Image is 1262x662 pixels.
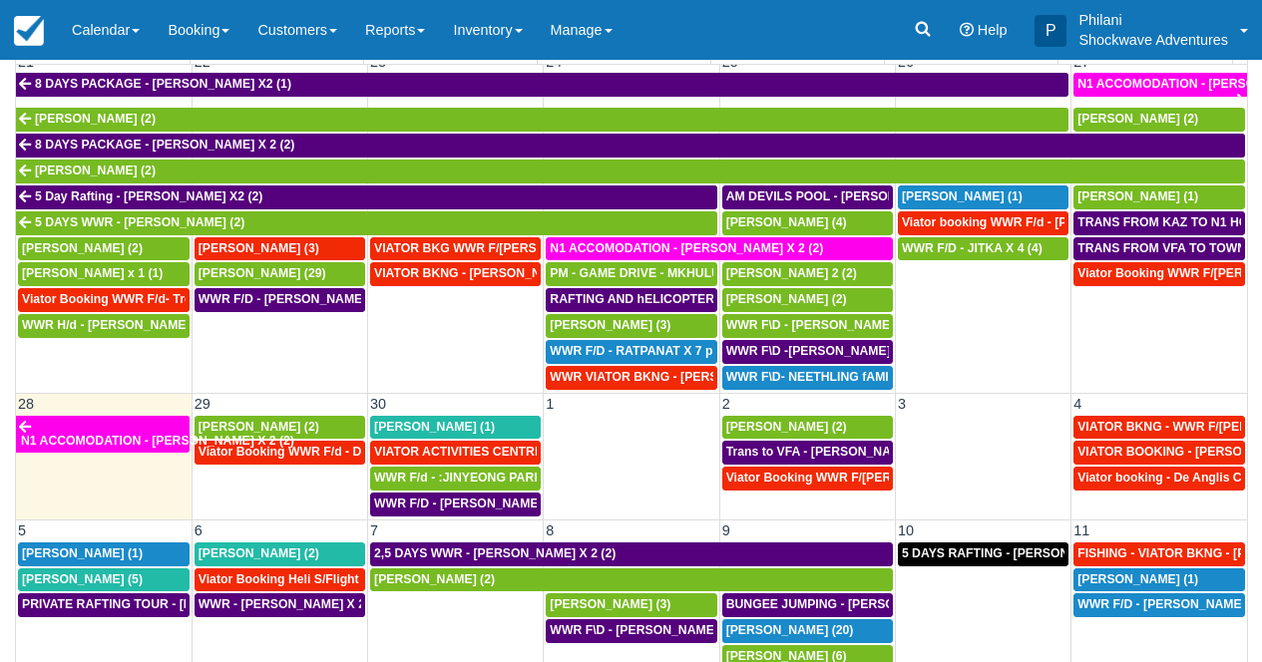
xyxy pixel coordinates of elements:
a: PM - GAME DRIVE - MKHULULI MOYO X1 (28) [546,262,716,286]
a: [PERSON_NAME] (1) [18,542,190,566]
span: N1 ACCOMODATION - [PERSON_NAME] X 2 (2) [550,241,823,255]
a: TRANS FROM VFA TO TOWN HOTYELS - [PERSON_NAME] X 2 (2) [1073,237,1245,261]
span: [PERSON_NAME] (1) [1077,572,1198,586]
span: [PERSON_NAME] (5) [22,572,143,586]
a: WWR F\D - [PERSON_NAME] X 1 (2) [722,314,893,338]
span: [PERSON_NAME] (2) [1077,112,1198,126]
a: 8 DAYS PACKAGE - [PERSON_NAME] X2 (1) [16,73,1068,97]
span: 8 [544,522,556,538]
span: 5 DAYS WWR - [PERSON_NAME] (2) [35,215,244,229]
a: WWR F\D - [PERSON_NAME] X 3 (3) [546,619,716,643]
span: VIATOR ACTIVITIES CENTRE WWR - [PERSON_NAME] X 1 (1) [374,445,731,459]
i: Help [960,23,974,37]
a: [PERSON_NAME] (1) [1073,568,1245,592]
span: Viator Booking WWR F/d - Duty [PERSON_NAME] 2 (2) [199,445,515,459]
span: 4 [1071,396,1083,412]
a: [PERSON_NAME] (2) [195,416,365,440]
span: 2 [720,396,732,412]
div: P [1035,15,1066,47]
span: Tue [438,46,463,62]
span: VIATOR BKNG - [PERSON_NAME] 2 (2) [374,266,601,280]
a: VIATOR BKG WWR F/[PERSON_NAME] [PERSON_NAME] 2 (2) [370,237,541,261]
span: [PERSON_NAME] (2) [35,164,156,177]
a: [PERSON_NAME] (2) [722,416,893,440]
a: [PERSON_NAME] (2) [1073,108,1245,132]
span: 6 [193,522,205,538]
a: WWR F\D- NEETHLING fAMILY X 4 (5) [722,366,893,390]
a: WWR F/D - [PERSON_NAME] X1 (1) [1073,593,1245,617]
span: 8 DAYS PACKAGE - [PERSON_NAME] X 2 (2) [35,138,294,152]
a: Viator Booking WWR F/[PERSON_NAME] (2) [1073,262,1245,286]
span: Mon [261,46,291,62]
a: [PERSON_NAME] (5) [18,568,190,592]
span: [PERSON_NAME] (2) [726,420,847,434]
a: 5 DAYS RAFTING - [PERSON_NAME] X 2 (4) [898,542,1068,566]
a: [PERSON_NAME] (1) [1073,185,1245,209]
a: TRANS FROM KAZ TO N1 HOTEL -NTAYLOR [PERSON_NAME] X2 (2) [1073,211,1245,235]
span: WWR F\D- NEETHLING fAMILY X 4 (5) [726,370,944,384]
span: 25 [720,54,740,70]
a: [PERSON_NAME] (2) [722,288,893,312]
span: [PERSON_NAME] x 1 (1) [22,266,163,280]
a: VIATOR BKNG - WWR F/[PERSON_NAME] 3 (3) [1073,416,1245,440]
span: 21 [16,54,36,70]
span: PM - GAME DRIVE - MKHULULI MOYO X1 (28) [550,266,815,280]
a: [PERSON_NAME] (2) [16,108,1068,132]
a: [PERSON_NAME] (2) [18,237,190,261]
a: RAFTING AND hELICOPTER PACKAGE - [PERSON_NAME] X1 (1) [546,288,716,312]
a: WWR F/D - [PERSON_NAME] X 1 (1) [370,493,541,516]
a: VIATOR BKNG - [PERSON_NAME] 2 (2) [370,262,541,286]
span: Viator Booking WWR F/d- Troonbeeckx, [PERSON_NAME] 11 (9) [22,292,393,306]
a: Viator Booking Heli S/Flight - [PERSON_NAME] X 1 (1) [195,568,365,592]
span: [PERSON_NAME] 2 (2) [726,266,857,280]
span: 30 [368,396,388,412]
span: [PERSON_NAME] (29) [199,266,326,280]
span: 11 [1071,522,1091,538]
span: 2,5 DAYS WWR - [PERSON_NAME] X 2 (2) [374,546,616,560]
span: 23 [368,54,388,70]
span: [PERSON_NAME] (1) [374,420,495,434]
span: 5 [16,522,28,538]
a: WWR H/d - [PERSON_NAME] X2 (2) [18,314,190,338]
a: 2,5 DAYS WWR - [PERSON_NAME] X 2 (2) [370,542,893,566]
a: [PERSON_NAME] (1) [370,416,541,440]
a: [PERSON_NAME] (3) [546,593,716,617]
a: [PERSON_NAME] (29) [195,262,365,286]
span: WWR F\D -[PERSON_NAME] X2 (2) [726,344,928,358]
span: WWR VIATOR BKNG - [PERSON_NAME] 2 (2) [550,370,811,384]
a: FISHING - VIATOR BKNG - [PERSON_NAME] 2 (2) [1073,542,1245,566]
span: [PERSON_NAME] (20) [726,623,854,637]
a: [PERSON_NAME] 2 (2) [722,262,893,286]
span: Viator Booking Heli S/Flight - [PERSON_NAME] X 1 (1) [199,572,513,586]
span: WWR F\D - [PERSON_NAME] X 1 (2) [726,318,935,332]
span: WWR F/d - :JINYEONG PARK X 4 (4) [374,471,583,485]
span: N1 ACCOMODATION - [PERSON_NAME] X 2 (2) [21,434,294,448]
span: 22 [193,54,212,70]
span: VIATOR BKG WWR F/[PERSON_NAME] [PERSON_NAME] 2 (2) [374,241,736,255]
span: Wed [609,46,638,62]
span: 24 [544,54,564,70]
a: N1 ACCOMODATION - [PERSON_NAME] X 2 (2) [546,237,893,261]
span: 7 [368,522,380,538]
a: PRIVATE RAFTING TOUR - [PERSON_NAME] X 5 (5) [18,593,190,617]
span: Sun [89,46,116,62]
a: [PERSON_NAME] (2) [370,568,893,592]
span: [PERSON_NAME] (3) [550,597,670,611]
span: 3 [896,396,908,412]
a: WWR F/D - RATPANAT X 7 plus 1 (8) [546,340,716,364]
span: 8 DAYS PACKAGE - [PERSON_NAME] X2 (1) [35,77,291,91]
span: 27 [1071,54,1091,70]
span: BUNGEE JUMPING - [PERSON_NAME] 2 (2) [726,597,980,611]
span: 26 [896,54,916,70]
span: 1 [544,396,556,412]
span: PRIVATE RAFTING TOUR - [PERSON_NAME] X 5 (5) [22,597,321,611]
a: BUNGEE JUMPING - [PERSON_NAME] 2 (2) [722,593,893,617]
span: 5 DAYS RAFTING - [PERSON_NAME] X 2 (4) [902,546,1155,560]
span: 5 Day Rafting - [PERSON_NAME] X2 (2) [35,189,262,203]
span: Thu [784,46,810,62]
a: WWR VIATOR BKNG - [PERSON_NAME] 2 (2) [546,366,716,390]
span: 29 [193,396,212,412]
a: [PERSON_NAME] (4) [722,211,893,235]
span: Sat [1134,46,1156,62]
img: checkfront-main-nav-mini-logo.png [14,16,44,46]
